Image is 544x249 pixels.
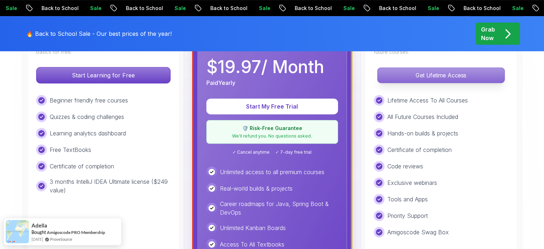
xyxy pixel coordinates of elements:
[215,102,329,111] p: Start My Free Trial
[456,5,505,12] p: Back to School
[387,228,449,236] p: Amigoscode Swag Box
[220,184,293,193] p: Real-world builds & projects
[387,145,452,154] p: Certificate of completion
[374,72,508,79] a: Get Lifetime Access
[336,5,359,12] p: Sale
[232,149,270,155] span: ✓ Cancel anytime
[50,129,126,138] p: Learning analytics dashboard
[50,236,72,242] a: ProveSource
[31,222,47,229] span: Adella
[50,96,128,105] p: Beginner friendly free courses
[387,112,458,121] p: All Future Courses Included
[83,5,106,12] p: Sale
[50,162,114,171] p: Certificate of completion
[6,220,29,243] img: provesource social proof notification image
[36,67,171,83] button: Start Learning for Free
[36,72,171,79] a: Start Learning for Free
[377,68,504,83] p: Get Lifetime Access
[50,145,91,154] p: Free TextBooks
[387,211,428,220] p: Priority Support
[211,125,333,132] p: 🛡️ Risk-Free Guarantee
[288,5,336,12] p: Back to School
[481,25,495,42] p: Grab Now
[220,224,286,232] p: Unlimited Kanban Boards
[203,5,252,12] p: Back to School
[50,177,171,195] p: 3 months IntelliJ IDEA Ultimate license ($249 value)
[421,5,443,12] p: Sale
[377,67,505,83] button: Get Lifetime Access
[50,112,124,121] p: Quizzes & coding challenges
[387,195,428,203] p: Tools and Apps
[220,168,324,176] p: Unlimited access to all premium courses
[26,29,172,38] p: 🔥 Back to School Sale - Our best prices of the year!
[36,67,170,83] p: Start Learning for Free
[252,5,275,12] p: Sale
[31,236,43,242] span: [DATE]
[372,5,421,12] p: Back to School
[387,178,437,187] p: Exclusive webinars
[47,229,105,235] a: Amigoscode PRO Membership
[220,240,284,249] p: Access To All Textbooks
[31,229,46,235] span: Bought
[119,5,167,12] p: Back to School
[220,200,338,217] p: Career roadmaps for Java, Spring Boot & DevOps
[387,129,458,138] p: Hands-on builds & projects
[275,149,312,155] span: ✓ 7-day free trial
[206,78,235,87] p: Paid Yearly
[206,58,324,76] p: $ 19.97 / Month
[387,162,423,171] p: Code reviews
[206,99,338,114] button: Start My Free Trial
[34,5,83,12] p: Back to School
[167,5,190,12] p: Sale
[206,103,338,110] a: Start My Free Trial
[211,133,333,139] p: We'll refund you. No questions asked.
[387,96,468,105] p: Lifetime Access To All Courses
[505,5,528,12] p: Sale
